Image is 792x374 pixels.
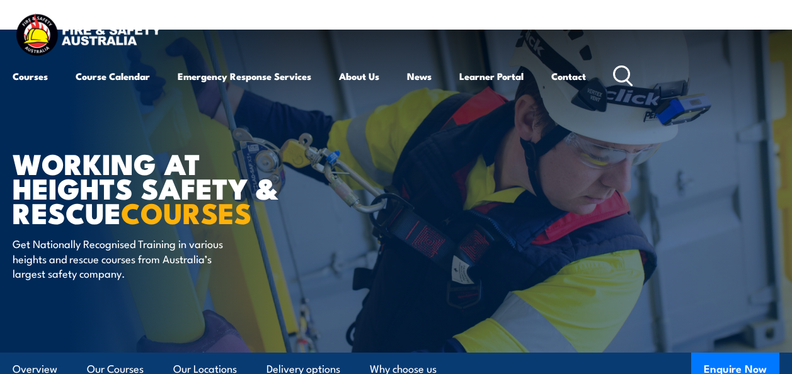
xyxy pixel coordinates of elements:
[407,61,432,91] a: News
[178,61,311,91] a: Emergency Response Services
[551,61,586,91] a: Contact
[339,61,379,91] a: About Us
[76,61,150,91] a: Course Calendar
[459,61,524,91] a: Learner Portal
[13,236,243,280] p: Get Nationally Recognised Training in various heights and rescue courses from Australia’s largest...
[13,150,324,224] h1: WORKING AT HEIGHTS SAFETY & RESCUE
[13,61,48,91] a: Courses
[121,190,251,234] strong: COURSES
